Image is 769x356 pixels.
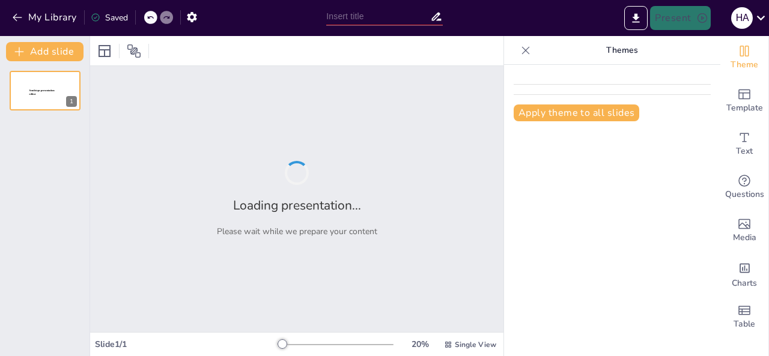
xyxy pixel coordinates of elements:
span: Theme [731,58,758,71]
span: Text [736,145,753,158]
p: Themes [535,36,708,65]
div: 1 [10,71,81,110]
span: Single View [455,340,496,349]
span: Table [734,318,755,331]
button: My Library [9,8,82,27]
div: Saved [91,12,128,23]
span: Media [733,231,756,244]
span: Charts [732,277,757,290]
div: Add images, graphics, shapes or video [720,209,768,252]
button: H A [731,6,753,30]
span: Template [726,101,763,115]
button: Apply theme to all slides [514,104,639,121]
button: Export to PowerPoint [624,6,648,30]
p: Please wait while we prepare your content [217,226,377,237]
h2: Loading presentation... [233,197,361,214]
div: 20 % [406,339,434,350]
div: Add text boxes [720,122,768,166]
div: Add a table [720,295,768,339]
div: Add charts and graphs [720,252,768,295]
div: Change the overall theme [720,36,768,79]
input: Insert title [326,8,430,25]
div: Add ready made slides [720,79,768,122]
button: Present [650,6,710,30]
span: Sendsteps presentation editor [29,89,55,96]
span: Questions [725,188,764,201]
span: Position [127,44,141,58]
div: Layout [95,41,114,61]
div: 1 [66,96,77,107]
div: Get real-time input from your audience [720,166,768,209]
button: Add slide [6,42,84,61]
div: H A [731,7,753,29]
div: Slide 1 / 1 [95,339,278,350]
